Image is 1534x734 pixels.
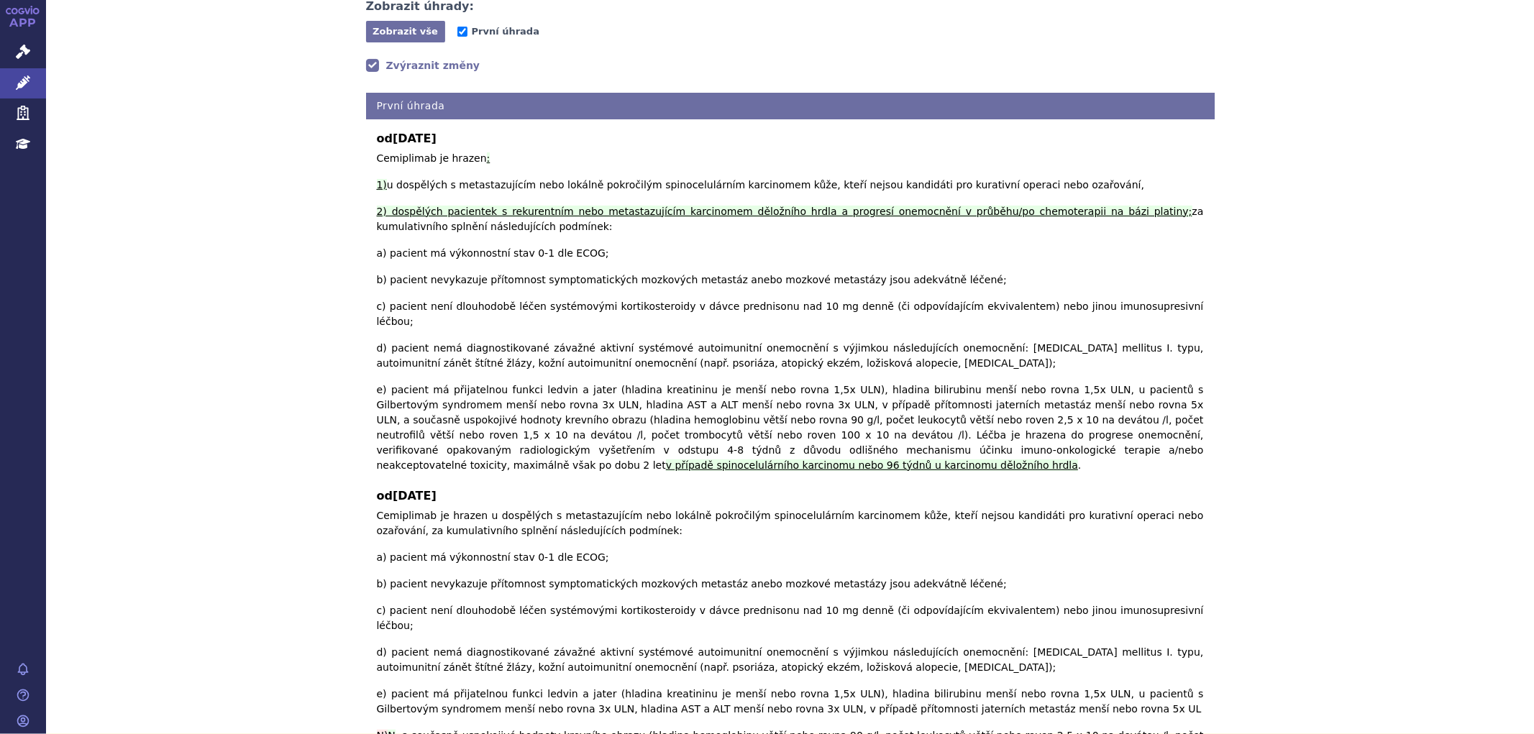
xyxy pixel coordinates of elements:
span: . [1078,459,1081,471]
button: Zobrazit vše [366,21,445,42]
ins: 2) dospělých pacientek s rekurentním nebo metastazujícím karcinomem děložního hrdla a progresí on... [377,206,1192,217]
h4: První úhrada [366,93,1215,119]
a: Zvýraznit změny [366,58,480,73]
b: od [377,130,1204,147]
b: od [377,487,1204,505]
span: Zobrazit vše [373,26,438,37]
span: Cemiplimab je hrazen [377,152,487,164]
ins: : 1) [377,152,490,191]
span: [DATE] [393,489,437,503]
span: [DATE] [393,132,437,145]
span: u dospělých s metastazujícím nebo lokálně pokročilým spinocelulárním karcinomem kůže, kteří nejso... [387,179,1144,191]
input: První úhrada [457,27,467,37]
span: První úhrada [472,26,539,37]
span: Cemiplimab je hrazen u dospělých s metastazujícím nebo lokálně pokročilým spinocelulárním karcino... [377,510,1204,715]
span: za kumulativního splnění následujících podmínek: a) pacient má výkonnostní stav 0-1 dle ECOG; b) ... [377,206,1204,471]
ins: v případě spinocelulárního karcinomu nebo 96 týdnů u karcinomu děložního hrdla [666,459,1078,471]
